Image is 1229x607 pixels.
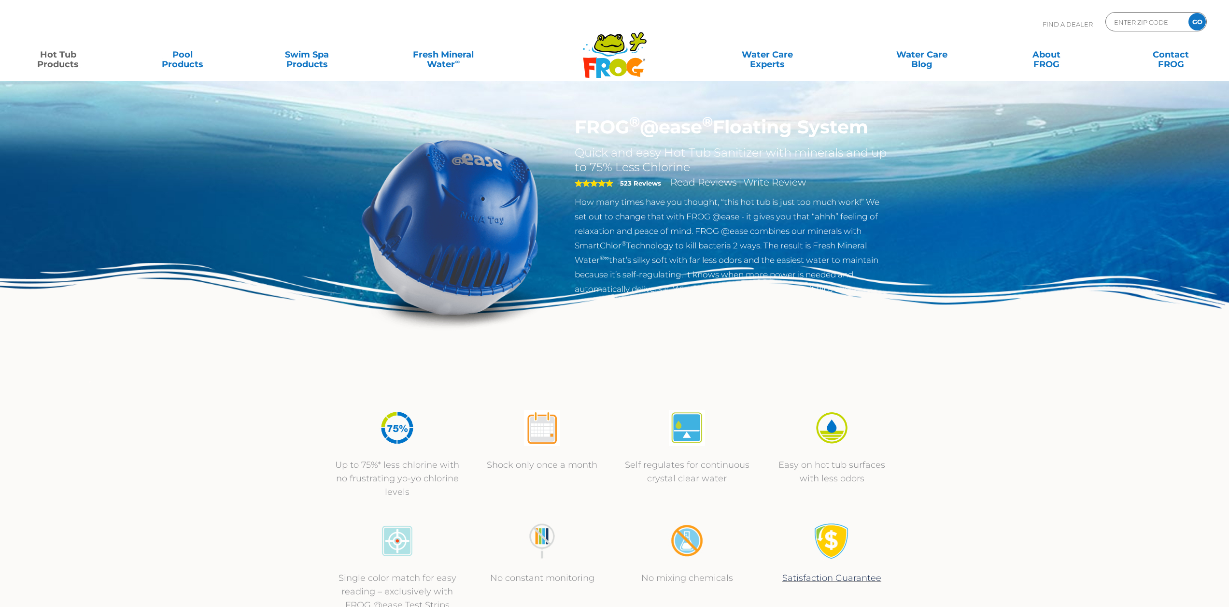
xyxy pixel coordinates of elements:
[575,179,613,187] span: 5
[1188,13,1206,30] input: GO
[524,410,560,446] img: atease-icon-shock-once
[670,176,737,188] a: Read Reviews
[480,571,605,585] p: No constant monitoring
[575,116,890,138] h1: FROG @ease Floating System
[10,45,106,64] a: Hot TubProducts
[669,523,705,559] img: no-mixing1
[669,410,705,446] img: atease-icon-self-regulates
[578,19,652,78] img: Frog Products Logo
[998,45,1095,64] a: AboutFROG
[575,145,890,174] h2: Quick and easy Hot Tub Sanitizer with minerals and up to 75% Less Chlorine
[814,523,850,559] img: Satisfaction Guarantee Icon
[874,45,970,64] a: Water CareBlog
[622,240,626,247] sup: ®
[480,458,605,472] p: Shock only once a month
[339,116,561,337] img: hot-tub-product-atease-system.png
[383,45,504,64] a: Fresh MineralWater∞
[624,571,750,585] p: No mixing chemicals
[379,523,415,559] img: icon-atease-color-match
[600,254,609,261] sup: ®∞
[629,113,640,130] sup: ®
[769,458,895,485] p: Easy on hot tub surfaces with less odors
[782,573,881,583] a: Satisfaction Guarantee
[624,458,750,485] p: Self regulates for continuous crystal clear water
[620,179,661,187] strong: 523 Reviews
[739,178,741,188] span: |
[689,45,846,64] a: Water CareExperts
[1043,12,1093,36] p: Find A Dealer
[575,195,890,296] p: How many times have you thought, “this hot tub is just too much work!” We set out to change that ...
[1123,45,1219,64] a: ContactFROG
[455,58,460,65] sup: ∞
[524,523,560,559] img: no-constant-monitoring1
[814,410,850,446] img: icon-atease-easy-on
[743,176,806,188] a: Write Review
[335,458,460,499] p: Up to 75%* less chlorine with no frustrating yo-yo chlorine levels
[379,410,415,446] img: icon-atease-75percent-less
[134,45,231,64] a: PoolProducts
[258,45,355,64] a: Swim SpaProducts
[702,113,713,130] sup: ®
